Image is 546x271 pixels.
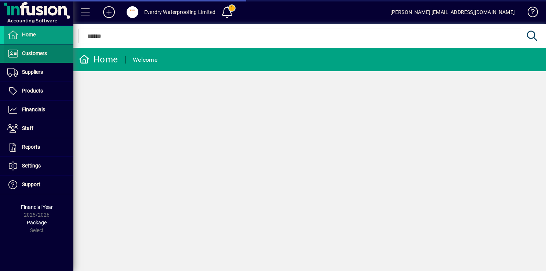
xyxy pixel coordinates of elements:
span: Financial Year [21,204,53,210]
button: Profile [121,6,144,19]
span: Support [22,181,40,187]
span: Settings [22,163,41,169]
div: [PERSON_NAME] [EMAIL_ADDRESS][DOMAIN_NAME] [390,6,515,18]
a: Knowledge Base [522,1,537,25]
a: Support [4,176,73,194]
a: Customers [4,44,73,63]
a: Reports [4,138,73,156]
span: Financials [22,106,45,112]
a: Products [4,82,73,100]
span: Suppliers [22,69,43,75]
span: Package [27,220,47,225]
a: Staff [4,119,73,138]
span: Staff [22,125,33,131]
a: Financials [4,101,73,119]
div: Everdry Waterproofing Limited [144,6,215,18]
span: Customers [22,50,47,56]
div: Welcome [133,54,157,66]
a: Suppliers [4,63,73,82]
button: Add [97,6,121,19]
div: Home [79,54,118,65]
a: Settings [4,157,73,175]
span: Reports [22,144,40,150]
span: Home [22,32,36,37]
span: Products [22,88,43,94]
